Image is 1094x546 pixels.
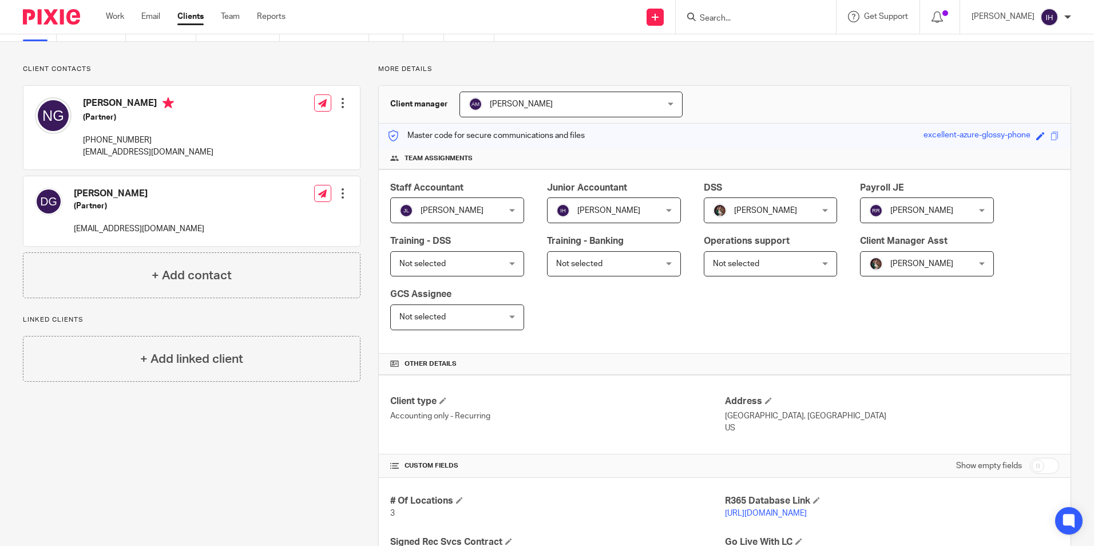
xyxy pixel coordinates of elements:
a: Work [106,11,124,22]
span: Payroll JE [860,183,904,192]
p: More details [378,65,1071,74]
h4: CUSTOM FIELDS [390,461,724,470]
span: Not selected [556,260,603,268]
span: 3 [390,509,395,517]
i: Primary [162,97,174,109]
p: Accounting only - Recurring [390,410,724,422]
h4: + Add contact [152,267,232,284]
span: Junior Accountant [547,183,627,192]
img: Pixie [23,9,80,25]
h4: [PERSON_NAME] [83,97,213,112]
a: Team [221,11,240,22]
p: US [725,422,1059,434]
span: Training - Banking [547,236,624,246]
span: GCS Assignee [390,290,451,299]
span: [PERSON_NAME] [421,207,483,215]
img: svg%3E [1040,8,1059,26]
p: [PHONE_NUMBER] [83,134,213,146]
p: [EMAIL_ADDRESS][DOMAIN_NAME] [74,223,204,235]
span: Not selected [399,313,446,321]
h4: [PERSON_NAME] [74,188,204,200]
span: Not selected [713,260,759,268]
p: Client contacts [23,65,360,74]
img: svg%3E [35,188,62,215]
span: Staff Accountant [390,183,463,192]
span: Get Support [864,13,908,21]
span: Other details [405,359,457,369]
h5: (Partner) [83,112,213,123]
p: [PERSON_NAME] [972,11,1034,22]
h4: Client type [390,395,724,407]
img: svg%3E [469,97,482,111]
img: svg%3E [556,204,570,217]
img: svg%3E [869,204,883,217]
p: [GEOGRAPHIC_DATA], [GEOGRAPHIC_DATA] [725,410,1059,422]
span: DSS [704,183,722,192]
img: Profile%20picture%20JUS.JPG [869,257,883,271]
input: Search [699,14,802,24]
span: Client Manager Asst [860,236,948,246]
a: Email [141,11,160,22]
img: svg%3E [35,97,72,134]
span: Training - DSS [390,236,451,246]
h5: (Partner) [74,200,204,212]
p: Linked clients [23,315,360,325]
img: Profile%20picture%20JUS.JPG [713,204,727,217]
a: [URL][DOMAIN_NAME] [725,509,807,517]
img: svg%3E [399,204,413,217]
p: [EMAIL_ADDRESS][DOMAIN_NAME] [83,147,213,158]
span: Operations support [704,236,790,246]
label: Show empty fields [956,460,1022,472]
span: Team assignments [405,154,473,163]
h4: R365 Database Link [725,495,1059,507]
span: [PERSON_NAME] [734,207,797,215]
span: [PERSON_NAME] [890,260,953,268]
span: Not selected [399,260,446,268]
span: [PERSON_NAME] [890,207,953,215]
h4: # Of Locations [390,495,724,507]
a: Clients [177,11,204,22]
div: excellent-azure-glossy-phone [923,129,1030,143]
h4: Address [725,395,1059,407]
h4: + Add linked client [140,350,243,368]
span: [PERSON_NAME] [577,207,640,215]
h3: Client manager [390,98,448,110]
a: Reports [257,11,286,22]
p: Master code for secure communications and files [387,130,585,141]
span: [PERSON_NAME] [490,100,553,108]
